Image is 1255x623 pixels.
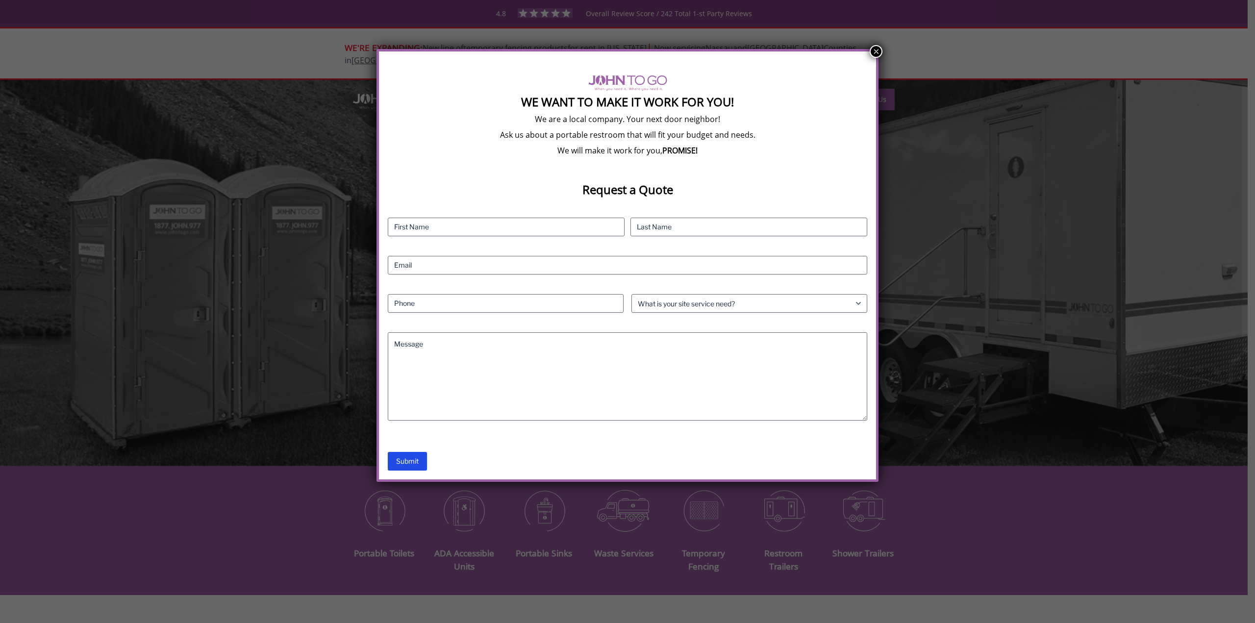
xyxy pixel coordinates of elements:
b: PROMISE! [662,145,698,156]
button: Close [870,45,882,58]
img: logo of viptogo [588,75,667,91]
input: Email [388,256,867,274]
p: We will make it work for you, [388,145,867,156]
input: Last Name [630,218,867,236]
p: We are a local company. Your next door neighbor! [388,114,867,125]
p: Ask us about a portable restroom that will fit your budget and needs. [388,129,867,140]
strong: We Want To Make It Work For You! [521,94,734,110]
input: Phone [388,294,624,313]
strong: Request a Quote [582,181,673,198]
input: First Name [388,218,625,236]
input: Submit [388,452,427,471]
